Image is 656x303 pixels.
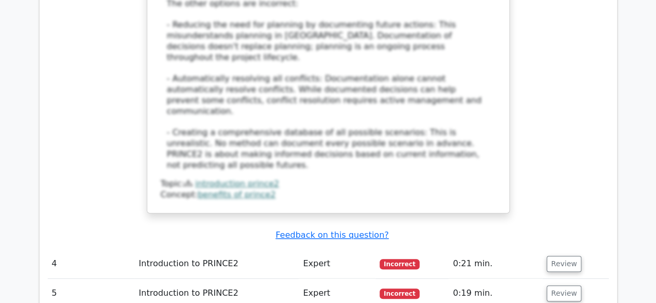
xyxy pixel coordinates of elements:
span: Incorrect [380,259,420,269]
button: Review [547,285,582,301]
button: Review [547,256,582,272]
td: Introduction to PRINCE2 [134,249,299,279]
a: Feedback on this question? [275,230,388,240]
a: introduction prince2 [195,179,279,189]
a: benefits of prince2 [198,190,275,199]
div: Topic: [161,179,496,190]
td: Expert [299,249,375,279]
div: Concept: [161,190,496,200]
td: 0:21 min. [449,249,542,279]
td: 4 [48,249,135,279]
span: Incorrect [380,288,420,299]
